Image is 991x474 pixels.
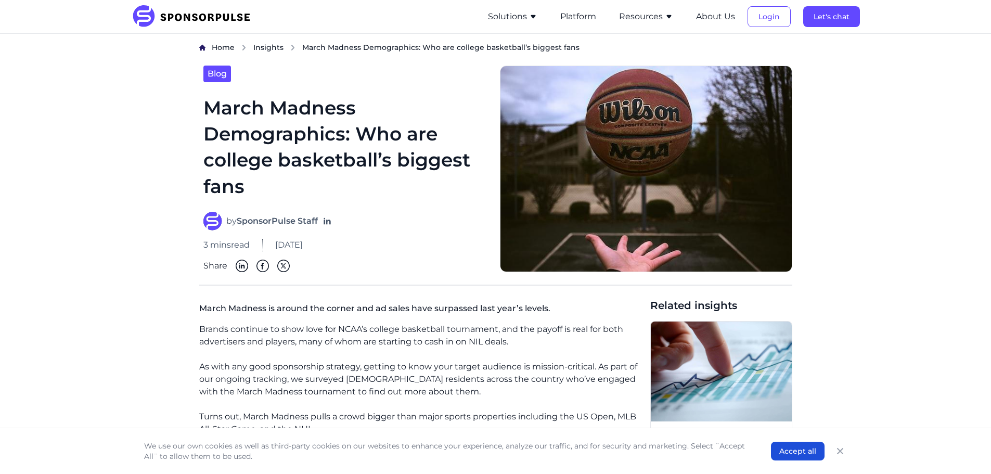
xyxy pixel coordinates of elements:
[302,42,580,53] span: March Madness Demographics: Who are college basketball’s biggest fans
[199,44,205,51] img: Home
[241,44,247,51] img: chevron right
[203,239,250,251] span: 3 mins read
[290,44,296,51] img: chevron right
[488,10,537,23] button: Solutions
[212,42,235,53] a: Home
[619,10,673,23] button: Resources
[203,95,487,200] h1: March Madness Demographics: Who are college basketball’s biggest fans
[833,444,847,458] button: Close
[199,411,642,435] p: Turns out, March Madness pulls a crowd bigger than major sports properties including the US Open,...
[650,298,792,313] span: Related insights
[203,66,231,82] a: Blog
[322,216,332,226] a: Follow on LinkedIn
[256,260,269,272] img: Facebook
[132,5,258,28] img: SponsorPulse
[253,43,284,52] span: Insights
[277,260,290,272] img: Twitter
[560,10,596,23] button: Platform
[237,216,318,226] strong: SponsorPulse Staff
[199,361,642,398] p: As with any good sponsorship strategy, getting to know your target audience is mission-critical. ...
[748,6,791,27] button: Login
[939,424,991,474] iframe: Chat Widget
[144,441,750,462] p: We use our own cookies as well as third-party cookies on our websites to enhance your experience,...
[203,260,227,272] span: Share
[212,43,235,52] span: Home
[803,6,860,27] button: Let's chat
[651,322,792,421] img: Sponsorship ROI image
[560,12,596,21] a: Platform
[696,12,735,21] a: About Us
[696,10,735,23] button: About Us
[748,12,791,21] a: Login
[803,12,860,21] a: Let's chat
[500,66,792,273] img: Learn more about the demographic profile of NCAA March Madness Fans including age, ethnicity, and...
[199,323,642,348] p: Brands continue to show love for NCAA’s college basketball tournament, and the payoff is real for...
[199,298,642,323] p: March Madness is around the corner and ad sales have surpassed last year’s levels.
[236,260,248,272] img: Linkedin
[275,239,303,251] span: [DATE]
[771,442,825,460] button: Accept all
[203,212,222,230] img: SponsorPulse Staff
[226,215,318,227] span: by
[253,42,284,53] a: Insights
